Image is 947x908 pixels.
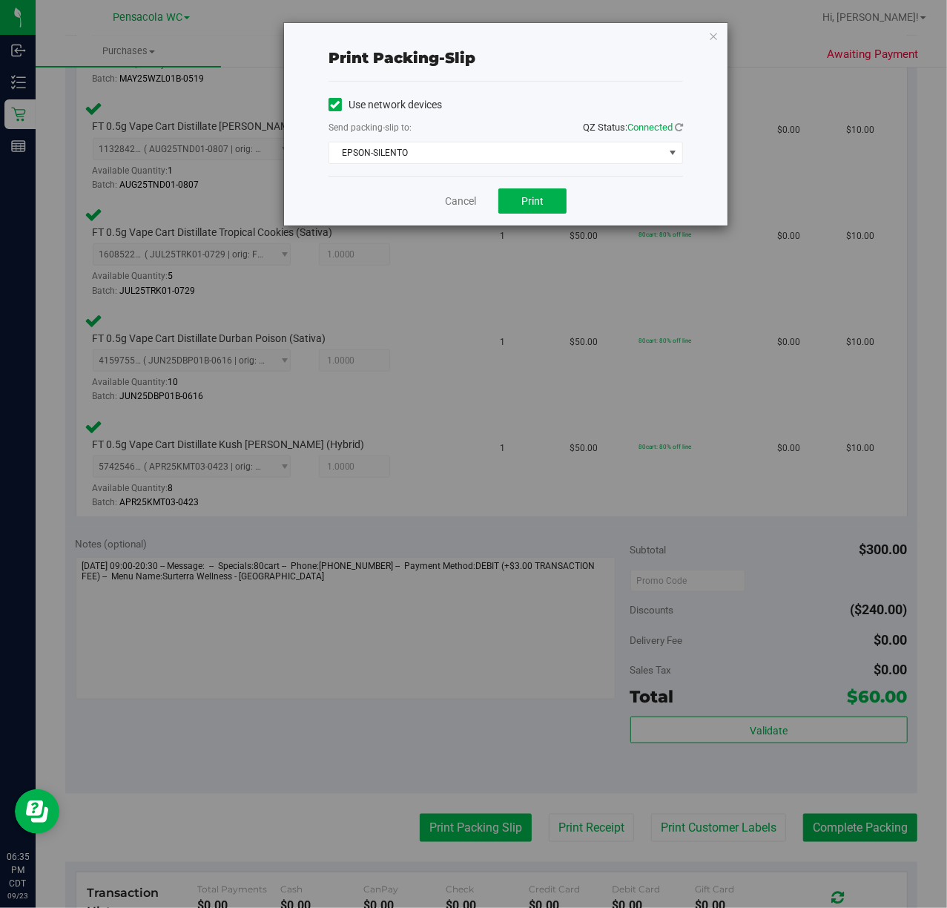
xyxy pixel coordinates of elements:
label: Use network devices [329,97,442,113]
iframe: Resource center [15,789,59,834]
button: Print [498,188,567,214]
span: EPSON-SILENTO [329,142,664,163]
span: Print packing-slip [329,49,475,67]
span: QZ Status: [583,122,683,133]
a: Cancel [445,194,476,209]
span: select [664,142,682,163]
span: Connected [627,122,673,133]
label: Send packing-slip to: [329,121,412,134]
span: Print [521,195,544,207]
